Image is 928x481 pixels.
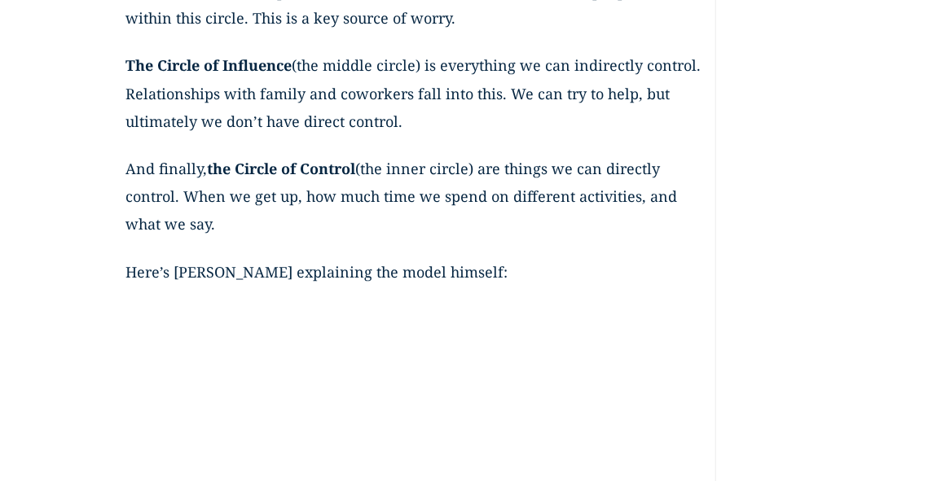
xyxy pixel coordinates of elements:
p: (the middle circle) is everything we can indirectly control. Relationships with family and cowork... [125,52,715,155]
p: Here’s [PERSON_NAME] explaining the model himself: [125,259,715,306]
strong: the Circle of Control [207,160,355,179]
p: And finally, (the inner circle) are things we can directly control. When we get up, how much time... [125,155,715,259]
strong: The Circle of Influence [125,56,292,76]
